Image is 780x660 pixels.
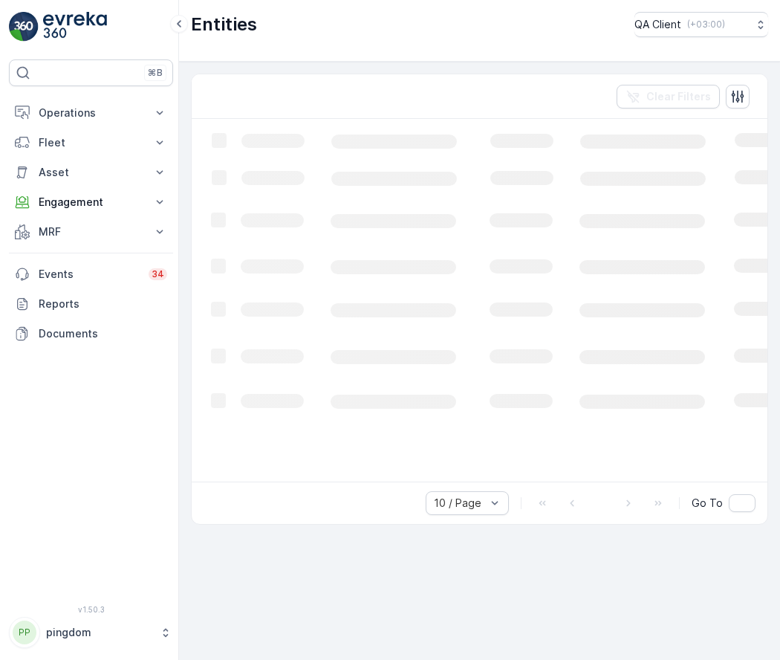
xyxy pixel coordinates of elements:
[9,217,173,247] button: MRF
[9,158,173,187] button: Asset
[152,268,164,280] p: 34
[687,19,725,30] p: ( +03:00 )
[148,67,163,79] p: ⌘B
[39,326,167,341] p: Documents
[634,17,681,32] p: QA Client
[43,12,107,42] img: logo_light-DOdMpM7g.png
[13,621,36,644] div: PP
[191,13,257,36] p: Entities
[39,195,143,210] p: Engagement
[39,267,140,282] p: Events
[39,224,143,239] p: MRF
[39,165,143,180] p: Asset
[46,625,152,640] p: pingdom
[646,89,711,104] p: Clear Filters
[39,135,143,150] p: Fleet
[634,12,768,37] button: QA Client(+03:00)
[9,319,173,349] a: Documents
[692,496,723,511] span: Go To
[39,106,143,120] p: Operations
[9,259,173,289] a: Events34
[9,98,173,128] button: Operations
[9,289,173,319] a: Reports
[39,297,167,311] p: Reports
[9,128,173,158] button: Fleet
[9,187,173,217] button: Engagement
[9,617,173,648] button: PPpingdom
[9,605,173,614] span: v 1.50.3
[617,85,720,109] button: Clear Filters
[9,12,39,42] img: logo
